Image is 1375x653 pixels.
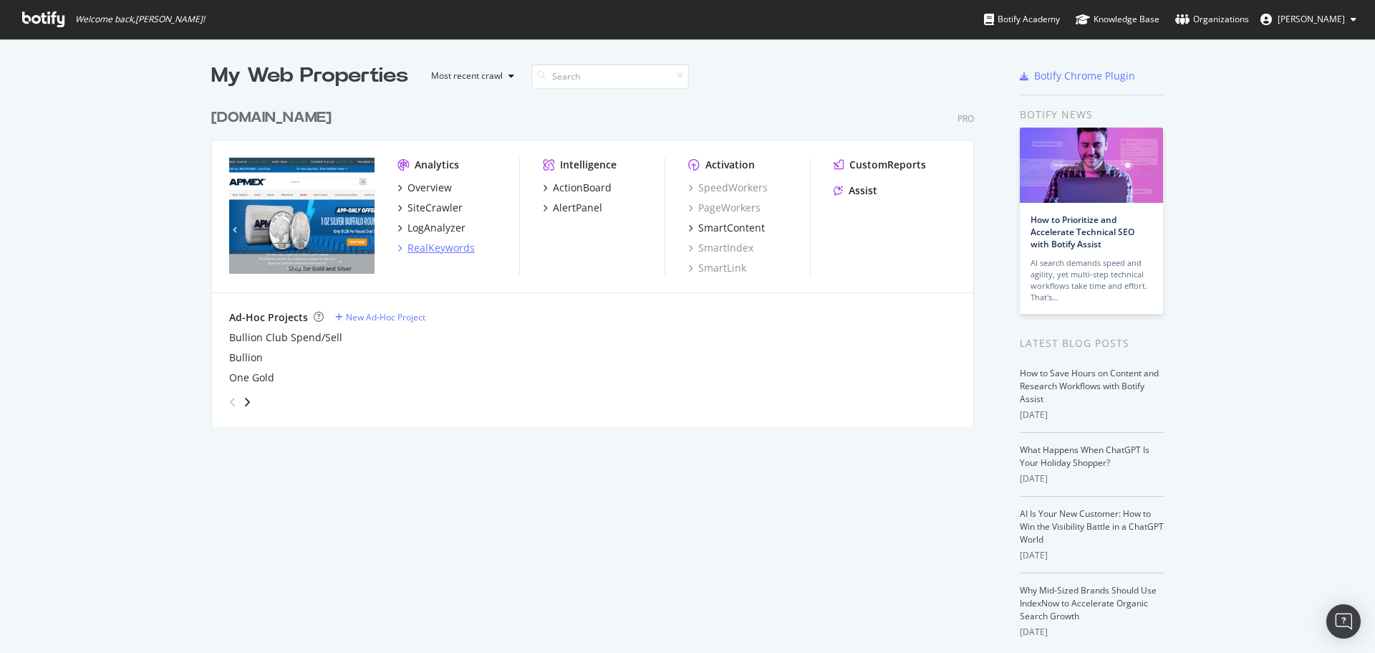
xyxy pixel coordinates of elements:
div: ActionBoard [553,181,612,195]
a: SmartLink [688,261,746,275]
a: One Gold [229,371,274,385]
div: Open Intercom Messenger [1326,604,1361,639]
div: [DATE] [1020,472,1164,485]
a: Botify Chrome Plugin [1020,69,1135,83]
div: AlertPanel [553,201,602,215]
img: APMEX.com [229,158,375,274]
a: LogAnalyzer [397,221,465,235]
input: Search [531,64,689,89]
div: Pro [957,113,974,125]
div: [DATE] [1020,409,1164,421]
div: CustomReports [849,158,926,172]
div: angle-right [242,395,252,409]
div: SmartContent [698,221,765,235]
div: Intelligence [560,158,617,172]
div: Ad-Hoc Projects [229,310,308,325]
a: ActionBoard [543,181,612,195]
div: angle-left [223,391,242,414]
button: [PERSON_NAME] [1249,8,1368,31]
div: Organizations [1175,12,1249,27]
a: SmartIndex [688,241,753,255]
div: [DOMAIN_NAME] [211,108,332,128]
button: Most recent crawl [420,65,520,87]
div: Assist [849,183,877,198]
a: Bullion [229,351,263,365]
img: How to Prioritize and Accelerate Technical SEO with Botify Assist [1020,128,1163,203]
a: [DOMAIN_NAME] [211,108,337,128]
div: SiteCrawler [407,201,463,215]
div: Knowledge Base [1076,12,1159,27]
a: CustomReports [834,158,926,172]
a: Why Mid-Sized Brands Should Use IndexNow to Accelerate Organic Search Growth [1020,584,1157,622]
div: [DATE] [1020,549,1164,562]
a: AlertPanel [543,201,602,215]
div: Analytics [415,158,459,172]
div: AI search demands speed and agility, yet multi-step technical workflows take time and effort. Tha... [1031,257,1152,303]
a: AI Is Your New Customer: How to Win the Visibility Battle in a ChatGPT World [1020,507,1164,545]
span: Welcome back, [PERSON_NAME] ! [75,14,205,25]
div: Botify news [1020,107,1164,123]
div: Botify Chrome Plugin [1034,69,1135,83]
a: How to Prioritize and Accelerate Technical SEO with Botify Assist [1031,214,1134,250]
a: Assist [834,183,877,198]
div: Activation [705,158,755,172]
div: Botify Academy [984,12,1060,27]
a: Overview [397,181,452,195]
a: How to Save Hours on Content and Research Workflows with Botify Assist [1020,367,1159,405]
div: Overview [407,181,452,195]
div: Latest Blog Posts [1020,335,1164,351]
a: New Ad-Hoc Project [335,311,425,323]
div: LogAnalyzer [407,221,465,235]
a: SpeedWorkers [688,181,768,195]
div: Most recent crawl [431,72,503,80]
a: RealKeywords [397,241,475,255]
div: RealKeywords [407,241,475,255]
a: Bullion Club Spend/Sell [229,330,342,345]
div: [DATE] [1020,626,1164,639]
span: Brett Elliott [1278,13,1345,25]
div: New Ad-Hoc Project [346,311,425,323]
div: grid [211,90,985,427]
a: What Happens When ChatGPT Is Your Holiday Shopper? [1020,444,1149,469]
a: PageWorkers [688,201,761,215]
a: SmartContent [688,221,765,235]
a: SiteCrawler [397,201,463,215]
div: My Web Properties [211,62,408,90]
